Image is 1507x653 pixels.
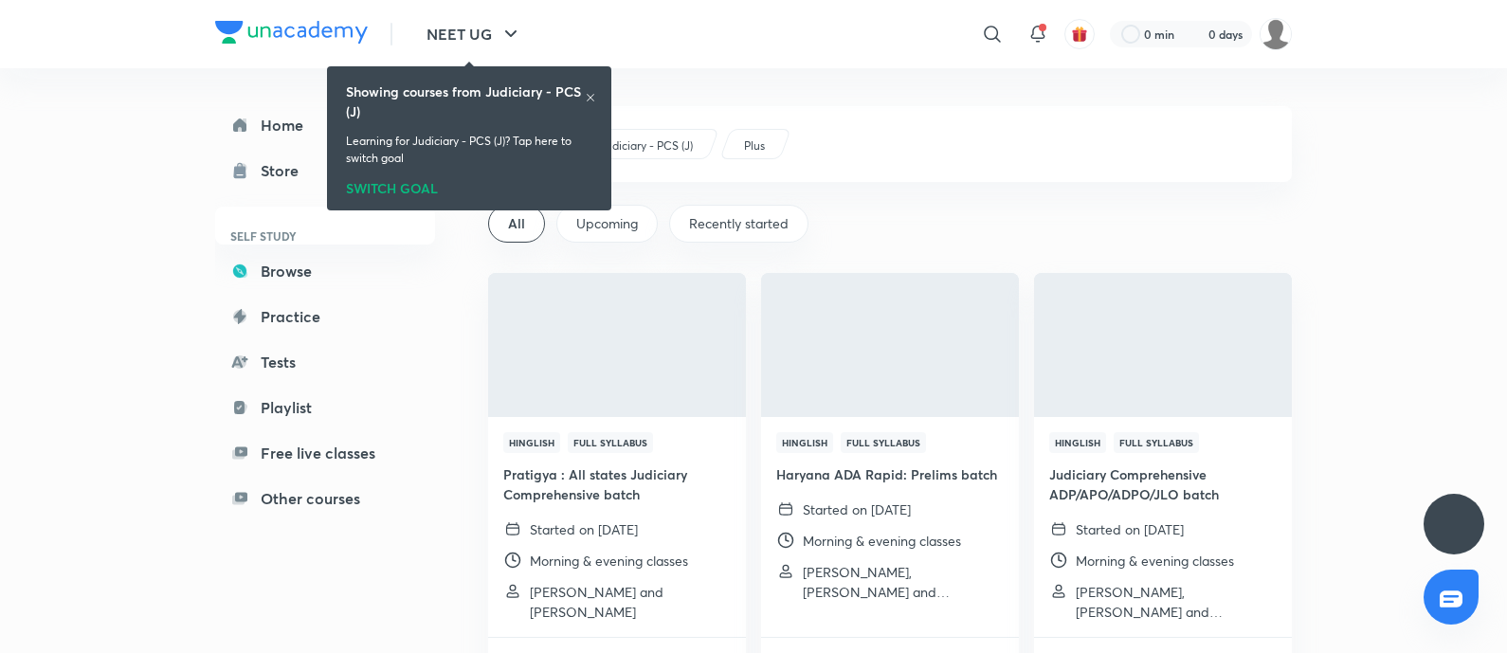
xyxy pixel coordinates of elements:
[346,82,585,121] h6: Showing courses from Judiciary - PCS (J)
[530,519,638,539] p: Started on [DATE]
[488,273,746,637] a: ThumbnailHinglishFull SyllabusPratigya : All states Judiciary Comprehensive batchStarted on [DATE...
[1064,19,1095,49] button: avatar
[215,298,435,336] a: Practice
[530,582,731,622] p: Faizan Khan and Apurva Vats
[215,343,435,381] a: Tests
[346,133,592,167] p: Learning for Judiciary - PCS (J)? Tap here to switch goal
[1443,513,1465,535] img: ttu
[346,174,592,195] div: SWITCH GOAL
[568,432,653,453] span: Full Syllabus
[776,432,833,453] span: Hinglish
[1076,551,1234,571] p: Morning & evening classes
[485,271,748,418] img: Thumbnail
[1076,519,1184,539] p: Started on [DATE]
[1049,432,1106,453] span: Hinglish
[215,106,435,144] a: Home
[1034,273,1292,637] a: ThumbnailHinglishFull SyllabusJudiciary Comprehensive ADP/APO/ADPO/JLO batchStarted on [DATE]Morn...
[841,432,926,453] span: Full Syllabus
[1114,432,1199,453] span: Full Syllabus
[741,137,769,154] a: Plus
[415,15,534,53] button: NEET UG
[261,159,310,182] div: Store
[1031,271,1294,418] img: Thumbnail
[1071,26,1088,43] img: avatar
[215,21,368,48] a: Company Logo
[503,464,731,504] h4: Pratigya : All states Judiciary Comprehensive batch
[758,271,1021,418] img: Thumbnail
[1186,25,1205,44] img: streak
[530,551,688,571] p: Morning & evening classes
[744,137,765,154] p: Plus
[1049,464,1277,504] h4: Judiciary Comprehensive ADP/APO/ADPO/JLO batch
[503,432,560,453] span: Hinglish
[803,499,911,519] p: Started on [DATE]
[597,137,697,154] a: Judiciary - PCS (J)
[803,531,961,551] p: Morning & evening classes
[576,214,638,233] span: Upcoming
[215,434,435,472] a: Free live classes
[215,389,435,426] a: Playlist
[1260,18,1292,50] img: Preeti patil
[215,21,368,44] img: Company Logo
[803,562,1004,602] p: Varun Pratap Singh, Ashutosh and Pranjal Singh
[761,273,1019,617] a: ThumbnailHinglishFull SyllabusHaryana ADA Rapid: Prelims batchStarted on [DATE]Morning & evening ...
[508,214,525,233] span: All
[215,220,435,252] h6: SELF STUDY
[776,464,1004,484] h4: Haryana ADA Rapid: Prelims batch
[215,152,435,190] a: Store
[215,480,435,517] a: Other courses
[600,137,693,154] p: Judiciary - PCS (J)
[689,214,789,233] span: Recently started
[1076,582,1277,622] p: Faizan Khan, Kanishk Devesh and Apurva Vats
[215,252,435,290] a: Browse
